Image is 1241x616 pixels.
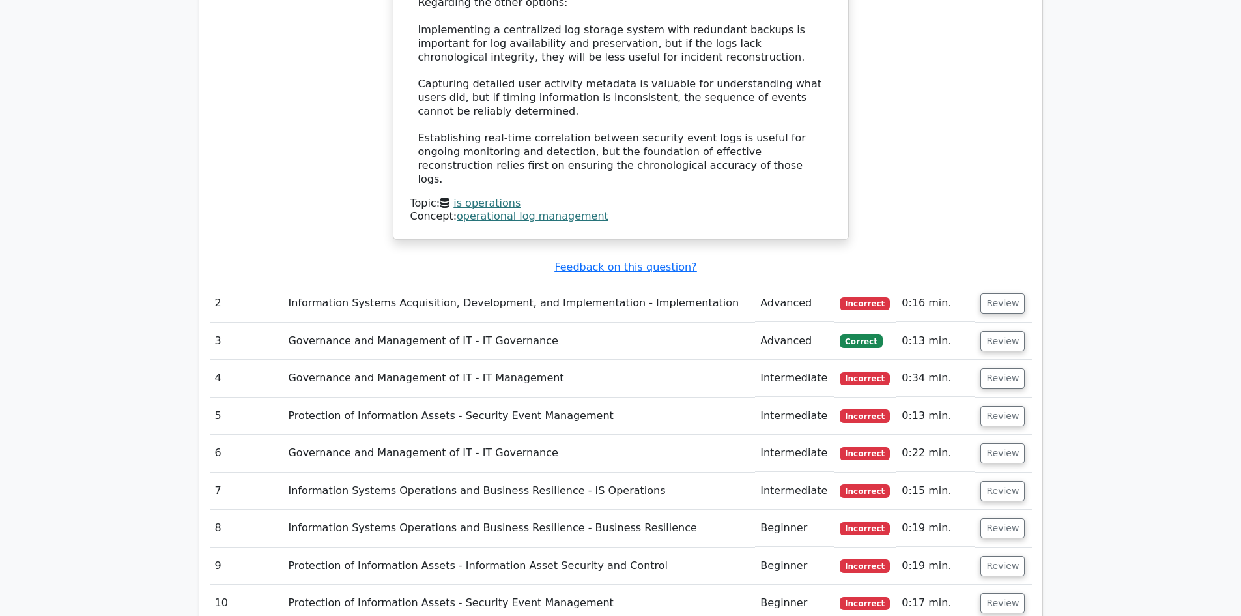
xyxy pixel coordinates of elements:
[210,360,283,397] td: 4
[755,285,834,322] td: Advanced
[283,548,755,585] td: Protection of Information Assets - Information Asset Security and Control
[896,360,975,397] td: 0:34 min.
[980,593,1025,613] button: Review
[210,510,283,547] td: 8
[896,323,975,360] td: 0:13 min.
[980,368,1025,389] button: Review
[283,285,755,322] td: Information Systems Acquisition, Development, and Implementation - Implementation
[210,473,283,510] td: 7
[840,297,890,310] span: Incorrect
[210,398,283,435] td: 5
[283,398,755,435] td: Protection of Information Assets - Security Event Management
[210,323,283,360] td: 3
[840,334,882,347] span: Correct
[755,435,834,472] td: Intermediate
[840,597,890,610] span: Incorrect
[283,360,755,397] td: Governance and Management of IT - IT Management
[896,435,975,472] td: 0:22 min.
[457,210,608,222] a: operational log management
[840,484,890,497] span: Incorrect
[755,323,834,360] td: Advanced
[840,372,890,385] span: Incorrect
[980,556,1025,576] button: Review
[755,548,834,585] td: Beginner
[896,398,975,435] td: 0:13 min.
[980,406,1025,426] button: Review
[210,285,283,322] td: 2
[283,510,755,547] td: Information Systems Operations and Business Resilience - Business Resilience
[840,559,890,572] span: Incorrect
[840,522,890,535] span: Incorrect
[755,398,834,435] td: Intermediate
[896,510,975,547] td: 0:19 min.
[410,197,831,211] div: Topic:
[896,548,975,585] td: 0:19 min.
[410,210,831,224] div: Concept:
[980,481,1025,501] button: Review
[755,360,834,397] td: Intermediate
[283,473,755,510] td: Information Systems Operations and Business Resilience - IS Operations
[980,331,1025,351] button: Review
[453,197,521,209] a: is operations
[283,435,755,472] td: Governance and Management of IT - IT Governance
[980,293,1025,314] button: Review
[896,473,975,510] td: 0:15 min.
[896,285,975,322] td: 0:16 min.
[755,510,834,547] td: Beginner
[980,518,1025,538] button: Review
[840,409,890,422] span: Incorrect
[210,548,283,585] td: 9
[210,435,283,472] td: 6
[755,473,834,510] td: Intermediate
[283,323,755,360] td: Governance and Management of IT - IT Governance
[554,261,696,273] a: Feedback on this question?
[980,443,1025,463] button: Review
[840,447,890,460] span: Incorrect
